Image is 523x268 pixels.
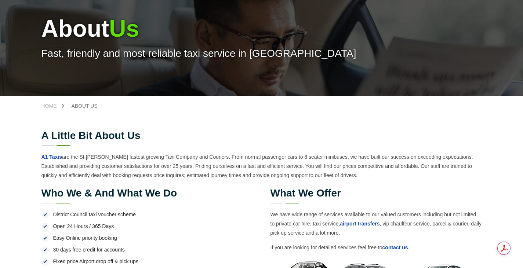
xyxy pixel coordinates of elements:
iframe: chat widget [422,252,519,268]
p: We have wide range of services available to our valued customers including but not limited to pri... [270,210,482,238]
li: Open 24 Hours / 365 Days [41,222,253,231]
li: 30 days free credit for accounts [41,245,253,254]
p: Fast, friendly and most reliable taxi service in [GEOGRAPHIC_DATA] [41,48,482,59]
p: If you are looking for detailed services feel free to . [270,243,482,252]
a: contact us [382,245,408,250]
h1: About [41,15,482,42]
a: Home [41,103,64,109]
h2: What we offer [270,188,482,198]
li: Easy Online priority booking [41,234,253,242]
li: District Council taxi voucher scheme [41,210,253,219]
a: About Us [64,103,105,109]
h2: A little bit about us [41,131,482,141]
li: Fixed price Airport drop off & pick ups [41,257,253,266]
a: airport transfers [340,221,379,227]
p: are the St.[PERSON_NAME] fastest growing Taxi Company and Couriers. From normal passenger cars to... [41,153,482,180]
a: A1 Taxis [41,154,62,160]
span: Us [109,15,139,42]
h2: Who we & and what we do [41,188,253,198]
